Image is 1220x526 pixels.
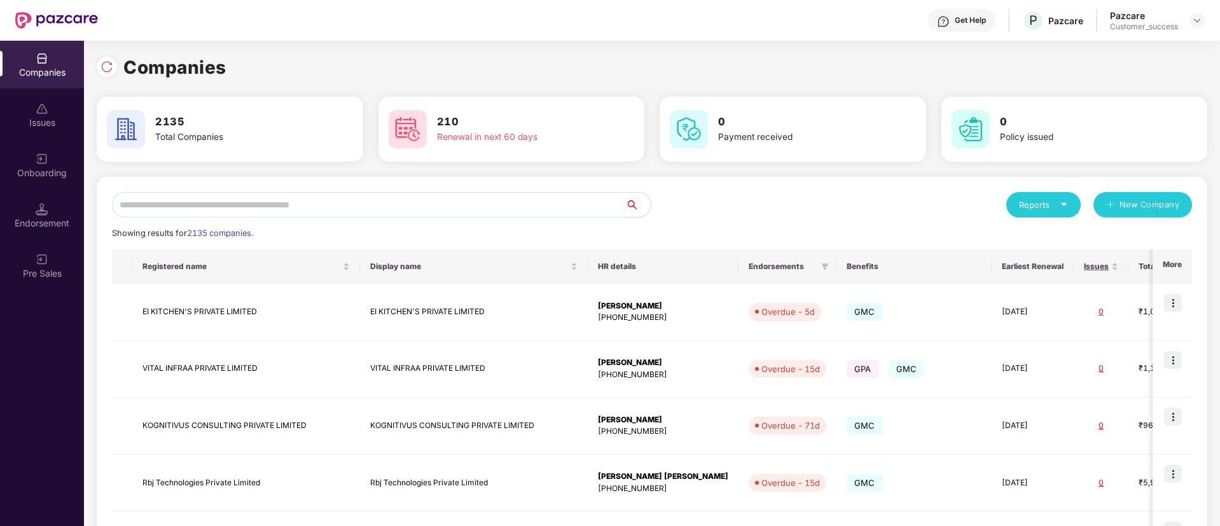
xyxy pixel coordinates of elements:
div: Customer_success [1110,22,1178,32]
td: KOGNITIVUS CONSULTING PRIVATE LIMITED [360,398,588,455]
div: 0 [1084,477,1118,489]
td: [DATE] [992,341,1074,398]
button: plusNew Company [1093,192,1192,218]
div: Overdue - 5d [761,305,815,318]
img: icon [1164,408,1182,426]
img: svg+xml;base64,PHN2ZyB3aWR0aD0iMTQuNSIgaGVpZ2h0PSIxNC41IiB2aWV3Qm94PSIwIDAgMTYgMTYiIGZpbGw9Im5vbm... [36,203,48,216]
div: 0 [1084,420,1118,432]
div: ₹96,276.2 [1139,420,1202,432]
img: svg+xml;base64,PHN2ZyBpZD0iQ29tcGFuaWVzIiB4bWxucz0iaHR0cDovL3d3dy53My5vcmcvMjAwMC9zdmciIHdpZHRoPS... [36,52,48,65]
img: svg+xml;base64,PHN2ZyBpZD0iRHJvcGRvd24tMzJ4MzIiIHhtbG5zPSJodHRwOi8vd3d3LnczLm9yZy8yMDAwL3N2ZyIgd2... [1192,15,1202,25]
div: [PERSON_NAME] [598,357,728,369]
span: Registered name [142,261,340,272]
img: New Pazcare Logo [15,12,98,29]
div: [PHONE_NUMBER] [598,426,728,438]
span: Total Premium [1139,261,1193,272]
td: EI KITCHEN'S PRIVATE LIMITED [360,284,588,341]
span: GMC [847,474,883,492]
img: icon [1164,465,1182,483]
div: [PHONE_NUMBER] [598,312,728,324]
h3: 210 [437,114,597,130]
img: svg+xml;base64,PHN2ZyB3aWR0aD0iMjAiIGhlaWdodD0iMjAiIHZpZXdCb3g9IjAgMCAyMCAyMCIgZmlsbD0ibm9uZSIgeG... [36,253,48,266]
div: ₹5,90,590 [1139,477,1202,489]
td: EI KITCHEN'S PRIVATE LIMITED [132,284,360,341]
span: Endorsements [749,261,816,272]
img: svg+xml;base64,PHN2ZyBpZD0iSGVscC0zMngzMiIgeG1sbnM9Imh0dHA6Ly93d3cudzMub3JnLzIwMDAvc3ZnIiB3aWR0aD... [937,15,950,28]
div: Overdue - 15d [761,476,820,489]
div: Pazcare [1048,15,1083,27]
span: GPA [847,360,879,378]
div: [PERSON_NAME] [PERSON_NAME] [598,471,728,483]
span: plus [1106,200,1114,211]
span: P [1029,13,1037,28]
div: [PERSON_NAME] [598,300,728,312]
th: HR details [588,249,738,284]
th: Display name [360,249,588,284]
div: Renewal in next 60 days [437,130,597,144]
span: caret-down [1060,200,1068,209]
span: GMC [889,360,925,378]
button: search [625,192,651,218]
span: 2135 companies. [187,228,253,238]
div: 0 [1084,363,1118,375]
div: [PHONE_NUMBER] [598,369,728,381]
h3: 0 [1000,114,1160,130]
img: svg+xml;base64,PHN2ZyB4bWxucz0iaHR0cDovL3d3dy53My5vcmcvMjAwMC9zdmciIHdpZHRoPSI2MCIgaGVpZ2h0PSI2MC... [670,110,708,148]
div: Payment received [718,130,878,144]
span: GMC [847,303,883,321]
div: Total Companies [155,130,315,144]
th: Earliest Renewal [992,249,1074,284]
div: 0 [1084,306,1118,318]
span: Showing results for [112,228,253,238]
span: filter [821,263,829,270]
div: Overdue - 71d [761,419,820,432]
span: Display name [370,261,568,272]
div: Policy issued [1000,130,1160,144]
th: Total Premium [1128,249,1212,284]
img: icon [1164,351,1182,369]
img: svg+xml;base64,PHN2ZyB4bWxucz0iaHR0cDovL3d3dy53My5vcmcvMjAwMC9zdmciIHdpZHRoPSI2MCIgaGVpZ2h0PSI2MC... [107,110,145,148]
div: ₹1,12,100 [1139,363,1202,375]
img: svg+xml;base64,PHN2ZyB4bWxucz0iaHR0cDovL3d3dy53My5vcmcvMjAwMC9zdmciIHdpZHRoPSI2MCIgaGVpZ2h0PSI2MC... [952,110,990,148]
td: [DATE] [992,398,1074,455]
span: New Company [1119,198,1180,211]
th: Registered name [132,249,360,284]
td: Rbj Technologies Private Limited [132,455,360,512]
span: GMC [847,417,883,434]
img: svg+xml;base64,PHN2ZyBpZD0iSXNzdWVzX2Rpc2FibGVkIiB4bWxucz0iaHR0cDovL3d3dy53My5vcmcvMjAwMC9zdmciIH... [36,102,48,115]
th: More [1153,249,1192,284]
div: Reports [1019,198,1068,211]
td: [DATE] [992,284,1074,341]
td: Rbj Technologies Private Limited [360,455,588,512]
td: [DATE] [992,455,1074,512]
span: search [625,200,651,210]
div: [PHONE_NUMBER] [598,483,728,495]
div: Pazcare [1110,10,1178,22]
div: [PERSON_NAME] [598,414,728,426]
th: Issues [1074,249,1128,284]
img: icon [1164,294,1182,312]
span: filter [819,259,831,274]
div: Get Help [955,15,986,25]
h1: Companies [123,53,226,81]
td: VITAL INFRAA PRIVATE LIMITED [360,341,588,398]
img: svg+xml;base64,PHN2ZyBpZD0iUmVsb2FkLTMyeDMyIiB4bWxucz0iaHR0cDovL3d3dy53My5vcmcvMjAwMC9zdmciIHdpZH... [101,60,113,73]
th: Benefits [836,249,992,284]
h3: 2135 [155,114,315,130]
span: Issues [1084,261,1109,272]
img: svg+xml;base64,PHN2ZyB3aWR0aD0iMjAiIGhlaWdodD0iMjAiIHZpZXdCb3g9IjAgMCAyMCAyMCIgZmlsbD0ibm9uZSIgeG... [36,153,48,165]
h3: 0 [718,114,878,130]
div: ₹1,08,727.56 [1139,306,1202,318]
div: Overdue - 15d [761,363,820,375]
img: svg+xml;base64,PHN2ZyB4bWxucz0iaHR0cDovL3d3dy53My5vcmcvMjAwMC9zdmciIHdpZHRoPSI2MCIgaGVpZ2h0PSI2MC... [389,110,427,148]
td: KOGNITIVUS CONSULTING PRIVATE LIMITED [132,398,360,455]
td: VITAL INFRAA PRIVATE LIMITED [132,341,360,398]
